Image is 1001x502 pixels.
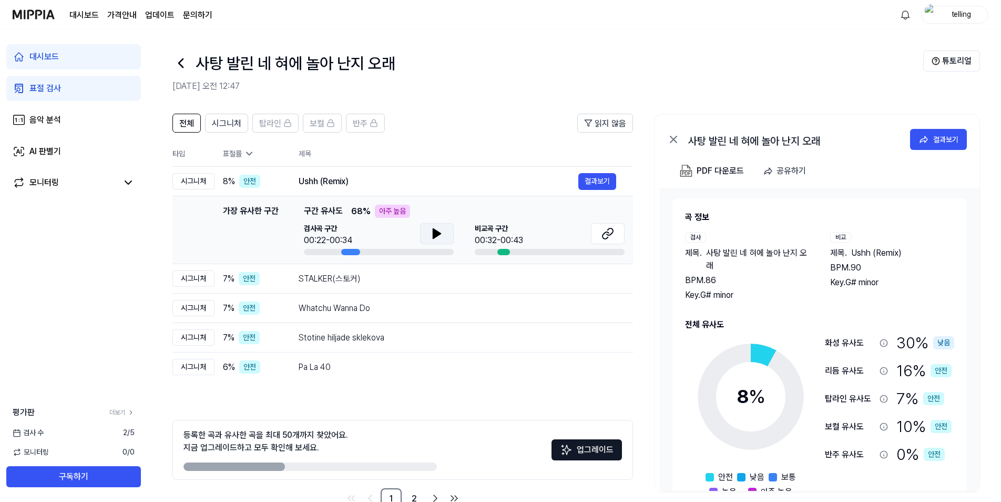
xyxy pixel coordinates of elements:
[6,139,141,164] a: AI 판별기
[223,205,279,255] div: 가장 유사한 구간
[475,234,523,247] div: 00:32-00:43
[29,176,59,189] div: 모니터링
[13,447,49,458] span: 모니터링
[252,114,299,133] button: 탑라인
[595,117,626,130] span: 읽지 않음
[718,471,733,484] span: 안전
[825,365,875,377] div: 리듬 유사도
[896,331,954,355] div: 30 %
[299,302,616,315] div: Whatchu Wanna Do
[685,232,706,243] div: 검사
[685,289,809,302] div: Key. G# minor
[933,134,958,145] div: 결과보기
[310,117,324,130] span: 보컬
[223,361,235,374] span: 6 %
[551,439,622,460] button: 업그레이드
[223,273,234,285] span: 7 %
[239,302,260,315] div: 안전
[931,420,952,433] div: 안전
[205,114,248,133] button: 시그니처
[29,114,61,126] div: 음악 분석
[107,9,137,22] a: 가격안내
[923,51,980,72] button: 튜토리얼
[351,205,371,218] span: 68 %
[183,429,348,454] div: 등록한 곡과 유사한 곡을 최대 50개까지 찾았어요. 지금 업그레이드하고 모두 확인해 보세요.
[172,359,214,375] div: 시그니처
[830,262,954,274] div: BPM. 90
[910,129,967,150] a: 결과보기
[223,302,234,315] span: 7 %
[749,385,765,408] span: %
[777,164,806,178] div: 공유하기
[825,420,875,433] div: 보컬 유사도
[899,8,912,21] img: 알림
[375,205,410,218] div: 아주 높음
[921,6,988,24] button: profiletelling
[560,444,573,456] img: Sparkles
[223,332,234,344] span: 7 %
[685,211,954,224] h2: 곡 정보
[29,82,61,95] div: 표절 검사
[304,223,352,234] span: 검사곡 구간
[239,331,260,344] div: 안전
[122,447,135,458] span: 0 / 0
[737,383,765,411] div: 8
[678,160,746,182] button: PDF 다운로드
[551,448,622,458] a: Sparkles업그레이드
[172,300,214,316] div: 시그니처
[6,466,141,487] button: 구독하기
[896,443,945,466] div: 0 %
[932,57,940,65] img: Help
[172,173,214,189] div: 시그니처
[299,361,616,374] div: Pa La 40
[896,415,952,438] div: 10 %
[69,9,99,22] a: 대시보드
[931,364,952,377] div: 안전
[299,141,633,166] th: 제목
[761,486,792,498] span: 아주 높음
[706,247,809,272] span: 사탕 발린 네 혀에 놀아 난지 오래
[830,247,847,259] span: 제목 .
[924,448,945,461] div: 안전
[304,234,352,247] div: 00:22-00:34
[29,51,59,63] div: 대시보드
[299,175,578,188] div: Ushh (Remix)
[851,247,902,259] span: Ushh (Remix)
[223,175,235,188] span: 8 %
[578,173,616,190] button: 결과보기
[223,148,282,159] div: 표절률
[109,408,135,417] a: 더보기
[685,247,702,272] span: 제목 .
[825,448,875,461] div: 반주 유사도
[697,164,744,178] div: PDF 다운로드
[239,272,260,285] div: 안전
[475,223,523,234] span: 비교곡 구간
[781,471,796,484] span: 보통
[933,336,954,349] div: 낮음
[6,76,141,101] a: 표절 검사
[239,360,260,374] div: 안전
[923,392,944,405] div: 안전
[196,52,395,75] h1: 사탕 발린 네 혀에 놀아 난지 오래
[299,332,616,344] div: Stotine hiljade sklekova
[13,406,35,419] span: 평가판
[212,117,241,130] span: 시그니처
[577,114,633,133] button: 읽지 않음
[172,329,214,346] div: 시그니처
[172,141,214,167] th: 타입
[29,145,61,158] div: AI 판별기
[6,107,141,133] a: 음악 분석
[123,427,135,438] span: 2 / 5
[172,114,201,133] button: 전체
[172,270,214,287] div: 시그니처
[830,232,851,243] div: 비교
[750,471,764,484] span: 낮음
[680,165,692,177] img: PDF Download
[688,133,898,146] div: 사탕 발린 네 혀에 놀아 난지 오래
[759,160,814,182] button: 공유하기
[346,114,385,133] button: 반주
[825,337,875,349] div: 화성 유사도
[145,9,175,22] a: 업데이트
[722,486,737,498] span: 높음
